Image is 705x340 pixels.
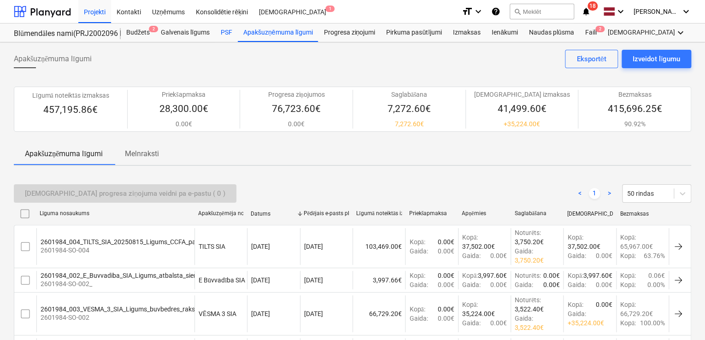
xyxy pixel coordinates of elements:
p: Kopā : [620,233,636,242]
p: 2601984-SO-004 [41,246,298,255]
p: 3,997.60€ [583,271,612,280]
p: 3,750.20€ [515,237,544,246]
p: 0.00€ [438,246,454,256]
p: 0.00€ [596,280,612,289]
div: 2601984_002_E_Buvvadiba_SIA_Ligums_atbalsta_sienas_izbuve_2025-2_PR1G_3karta_3v.pdf [41,272,310,279]
div: TILTS SIA [199,243,225,250]
p: 3,997.60€ [478,271,507,280]
p: 457,195.86€ [32,104,109,117]
span: 2 [595,26,605,32]
p: Gaida : [515,246,533,256]
p: Kopā : [567,300,583,309]
div: 2601984_003_VESMA_3_SIA_Ligums_buvbedres_raksana_2025-2_PR1G_3karta (1).pdf [41,305,291,313]
span: Apakšuzņēmuma līgumi [14,53,92,64]
div: E Būvvadība SIA [199,276,245,284]
p: 63.76% [644,251,665,260]
button: Meklēt [510,4,574,19]
a: Budžets2 [121,23,155,42]
p: Gaida : [567,251,586,260]
p: 0.00€ [596,300,612,309]
a: Previous page [574,188,585,199]
div: Blūmendāles nami(PRJ2002096 Prūšu 3 kārta) - 2601984 [14,29,110,39]
div: 2601984_004_TILTS_SIA_20250815_Ligums_CCFA_palu_izbuve_2025-2_PR1G_3karta.pdf [41,238,298,246]
p: Kopā : [620,251,636,260]
div: Budžets [121,23,155,42]
p: Kopā : [620,280,636,289]
i: Zināšanu pamats [491,6,500,17]
span: [PERSON_NAME] Grāmatnieks [633,8,679,16]
p: 0.00€ [159,119,208,129]
p: Kopā : [462,300,478,309]
div: Ienākumi [486,23,523,42]
div: Izmaksas [447,23,486,42]
p: 65,967.00€ [620,242,653,251]
p: [DEMOGRAPHIC_DATA] izmaksas [474,90,570,99]
a: PSF [215,23,238,42]
i: keyboard_arrow_down [680,6,691,17]
a: Progresa ziņojumi [318,23,381,42]
div: [DATE] [251,243,270,250]
p: Apakšuzņēmuma līgumi [25,148,103,159]
p: Kopā : [409,237,425,246]
p: Gaida : [515,280,533,289]
p: 35,224.00€ [462,309,495,318]
p: 90.92% [607,119,662,129]
div: Izveidot līgumu [633,53,680,65]
div: Līgumā noteiktās izmaksas [356,210,402,217]
div: Faili [579,23,602,42]
div: Priekšapmaksa [409,210,455,217]
div: 103,469.00€ [352,228,405,265]
div: [DATE] [304,310,323,317]
a: Next page [604,188,615,199]
p: 415,696.25€ [607,103,662,116]
p: Gaida : [567,309,586,318]
p: + 35,224.00€ [474,119,570,129]
p: 7,272.60€ [388,119,431,129]
p: 0.00€ [543,280,559,289]
div: 66,729.20€ [352,295,405,332]
p: Gaida : [409,280,428,289]
p: Priekšapmaksa [159,90,208,99]
div: Bezmaksas [620,211,666,217]
div: [DATE] [304,243,323,250]
div: Naudas plūsma [523,23,580,42]
p: 0.00€ [438,305,454,314]
p: 0.06€ [648,271,665,280]
button: Izveidot līgumu [622,50,691,68]
span: 18 [587,1,598,11]
p: 0.00€ [268,119,325,129]
a: Apakšuzņēmuma līgumi [238,23,318,42]
p: Kopā : [462,271,478,280]
p: 3,750.20€ [515,256,544,265]
p: 37,502.00€ [567,242,600,251]
p: Kopā : [620,271,636,280]
p: Kopā : [620,318,636,328]
p: Gaida : [462,318,481,328]
p: 76,723.60€ [268,103,325,116]
p: 0.00€ [543,271,559,280]
p: 66,729.20€ [620,309,653,318]
a: Pirkuma pasūtījumi [381,23,447,42]
p: 0.00€ [438,237,454,246]
p: Kopā : [567,271,583,280]
p: 2601984-SO-002_ [41,279,310,288]
a: Page 1 is your current page [589,188,600,199]
i: format_size [462,6,473,17]
i: keyboard_arrow_down [473,6,484,17]
p: Gaida : [462,280,481,289]
p: 28,300.00€ [159,103,208,116]
a: Galvenais līgums [155,23,215,42]
div: 3,997.66€ [352,271,405,289]
span: search [514,8,521,15]
div: Saglabāšana [515,210,560,217]
p: Bezmaksas [607,90,662,99]
p: Kopā : [409,271,425,280]
p: 0.00€ [438,314,454,323]
p: 7,272.60€ [388,103,431,116]
p: 2601984-SO-002 [41,313,291,322]
p: Noturēts : [515,271,541,280]
div: Datums [251,211,296,217]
